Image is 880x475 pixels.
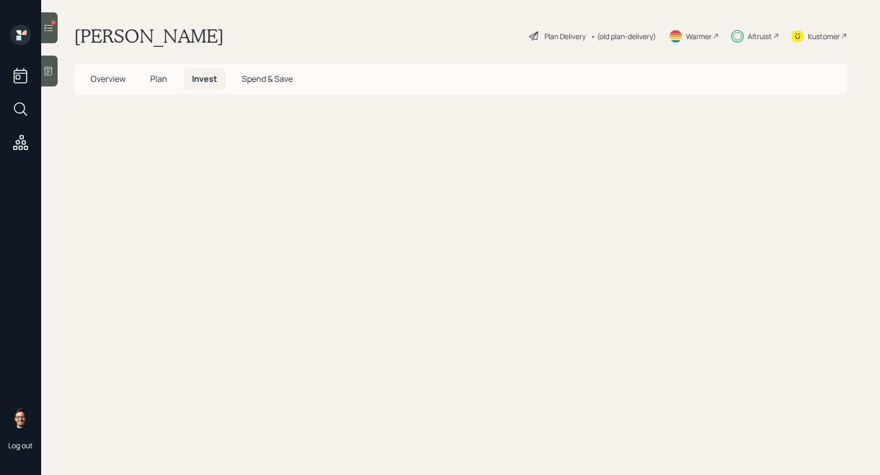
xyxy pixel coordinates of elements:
div: Log out [8,441,33,450]
div: Plan Delivery [544,31,586,42]
span: Overview [91,73,126,84]
div: Altruist [748,31,772,42]
img: sami-boghos-headshot.png [10,408,31,428]
h1: [PERSON_NAME] [74,25,224,47]
div: Warmer [686,31,712,42]
span: Spend & Save [242,73,293,84]
div: Kustomer [808,31,840,42]
span: Invest [192,73,217,84]
span: Plan [150,73,167,84]
div: • (old plan-delivery) [591,31,656,42]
